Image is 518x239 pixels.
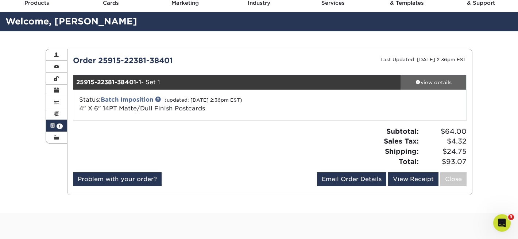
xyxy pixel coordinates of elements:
strong: Subtotal: [386,127,419,135]
div: - Set 1 [73,75,401,90]
small: (updated: [DATE] 2:36pm EST) [165,97,242,103]
span: 3 [508,214,514,220]
a: View Receipt [388,172,438,186]
span: $93.07 [421,157,467,167]
div: view details [401,79,466,86]
a: Problem with your order? [73,172,162,186]
a: Email Order Details [317,172,386,186]
span: 1 [57,124,63,129]
strong: Shipping: [385,147,419,155]
span: $64.00 [421,126,467,137]
span: $24.75 [421,146,467,157]
strong: 25915-22381-38401-1 [76,79,141,86]
a: 1 [46,120,67,132]
div: Status: [74,95,335,113]
a: 4" X 6" 14PT Matte/Dull Finish Postcards [79,105,205,112]
strong: Total: [399,157,419,165]
a: Close [440,172,467,186]
a: view details [401,75,466,90]
strong: Sales Tax: [384,137,419,145]
span: $4.32 [421,136,467,146]
small: Last Updated: [DATE] 2:36pm EST [380,57,467,62]
iframe: Intercom live chat [493,214,511,232]
div: Order 25915-22381-38401 [67,55,270,66]
a: Batch Imposition [101,96,153,103]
